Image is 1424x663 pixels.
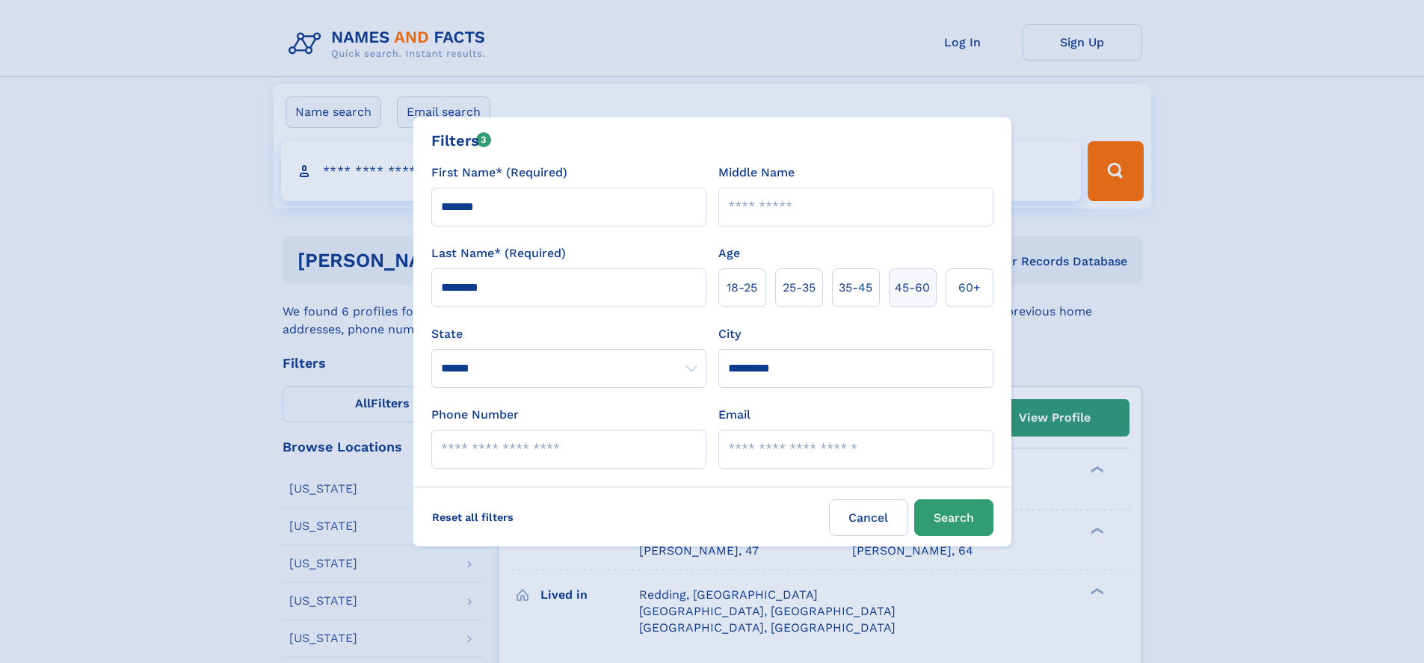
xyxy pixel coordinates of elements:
span: 60+ [958,279,981,297]
label: City [718,325,741,343]
label: State [431,325,706,343]
button: Search [914,499,993,536]
div: Filters [431,129,492,152]
label: Last Name* (Required) [431,244,566,262]
label: Cancel [829,499,908,536]
label: Reset all filters [422,499,523,535]
label: Email [718,406,750,424]
span: 18‑25 [727,279,757,297]
label: Phone Number [431,406,519,424]
span: 35‑45 [839,279,872,297]
span: 25‑35 [783,279,816,297]
label: First Name* (Required) [431,164,567,182]
label: Age [718,244,740,262]
span: 45‑60 [895,279,930,297]
label: Middle Name [718,164,795,182]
